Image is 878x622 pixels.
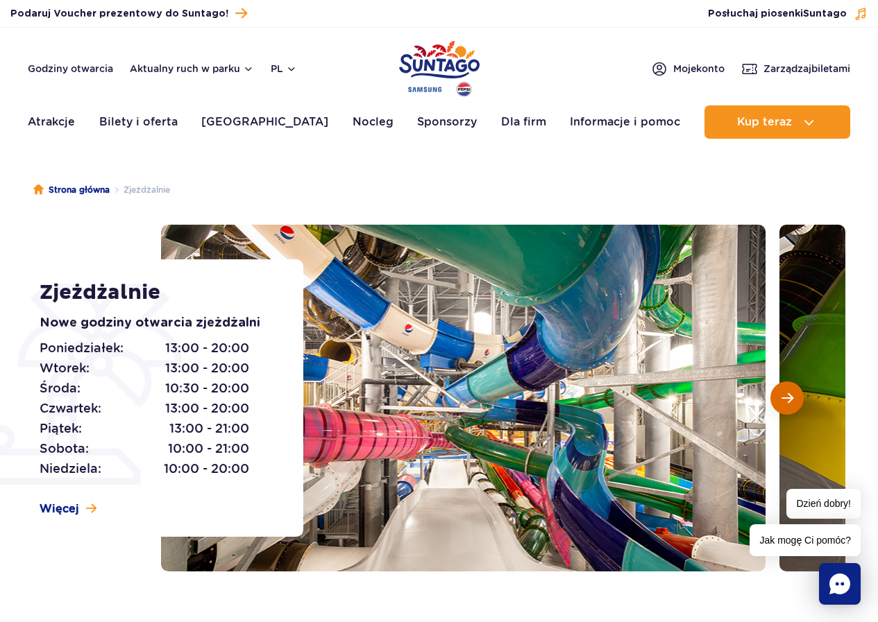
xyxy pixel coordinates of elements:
span: Poniedziałek: [40,338,124,358]
span: Moje konto [673,62,725,76]
a: Strona główna [33,183,110,197]
a: Więcej [40,501,96,517]
button: Kup teraz [704,105,850,139]
a: Podaruj Voucher prezentowy do Suntago! [10,4,247,23]
span: 10:00 - 20:00 [164,459,249,478]
span: Suntago [803,9,847,19]
span: Kup teraz [737,116,792,128]
a: Nocleg [353,105,394,139]
span: Niedziela: [40,459,101,478]
span: 13:00 - 20:00 [165,338,249,358]
a: Mojekonto [651,60,725,77]
span: 13:00 - 20:00 [165,399,249,418]
span: 13:00 - 21:00 [169,419,249,438]
a: Informacje i pomoc [570,105,680,139]
button: pl [271,62,297,76]
button: Następny slajd [770,381,804,415]
span: 13:00 - 20:00 [165,358,249,378]
p: Nowe godziny otwarcia zjeżdżalni [40,313,272,333]
a: Sponsorzy [417,105,477,139]
li: Zjeżdżalnie [110,183,170,197]
span: Dzień dobry! [786,489,861,519]
a: Bilety i oferta [99,105,178,139]
span: Zarządzaj biletami [763,62,850,76]
span: Więcej [40,501,79,517]
div: Chat [819,563,861,605]
a: [GEOGRAPHIC_DATA] [201,105,328,139]
a: Zarządzajbiletami [741,60,850,77]
span: Środa: [40,379,81,398]
span: Posłuchaj piosenki [708,7,847,21]
span: Podaruj Voucher prezentowy do Suntago! [10,7,228,21]
span: Jak mogę Ci pomóc? [750,524,861,556]
span: Wtorek: [40,358,90,378]
h1: Zjeżdżalnie [40,280,272,305]
a: Godziny otwarcia [28,62,113,76]
button: Posłuchaj piosenkiSuntago [708,7,868,21]
span: 10:30 - 20:00 [165,379,249,398]
span: Czwartek: [40,399,101,418]
a: Dla firm [501,105,546,139]
span: Piątek: [40,419,82,438]
a: Park of Poland [399,35,480,98]
span: 10:00 - 21:00 [168,439,249,458]
span: Sobota: [40,439,89,458]
a: Atrakcje [28,105,75,139]
button: Aktualny ruch w parku [130,63,254,74]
